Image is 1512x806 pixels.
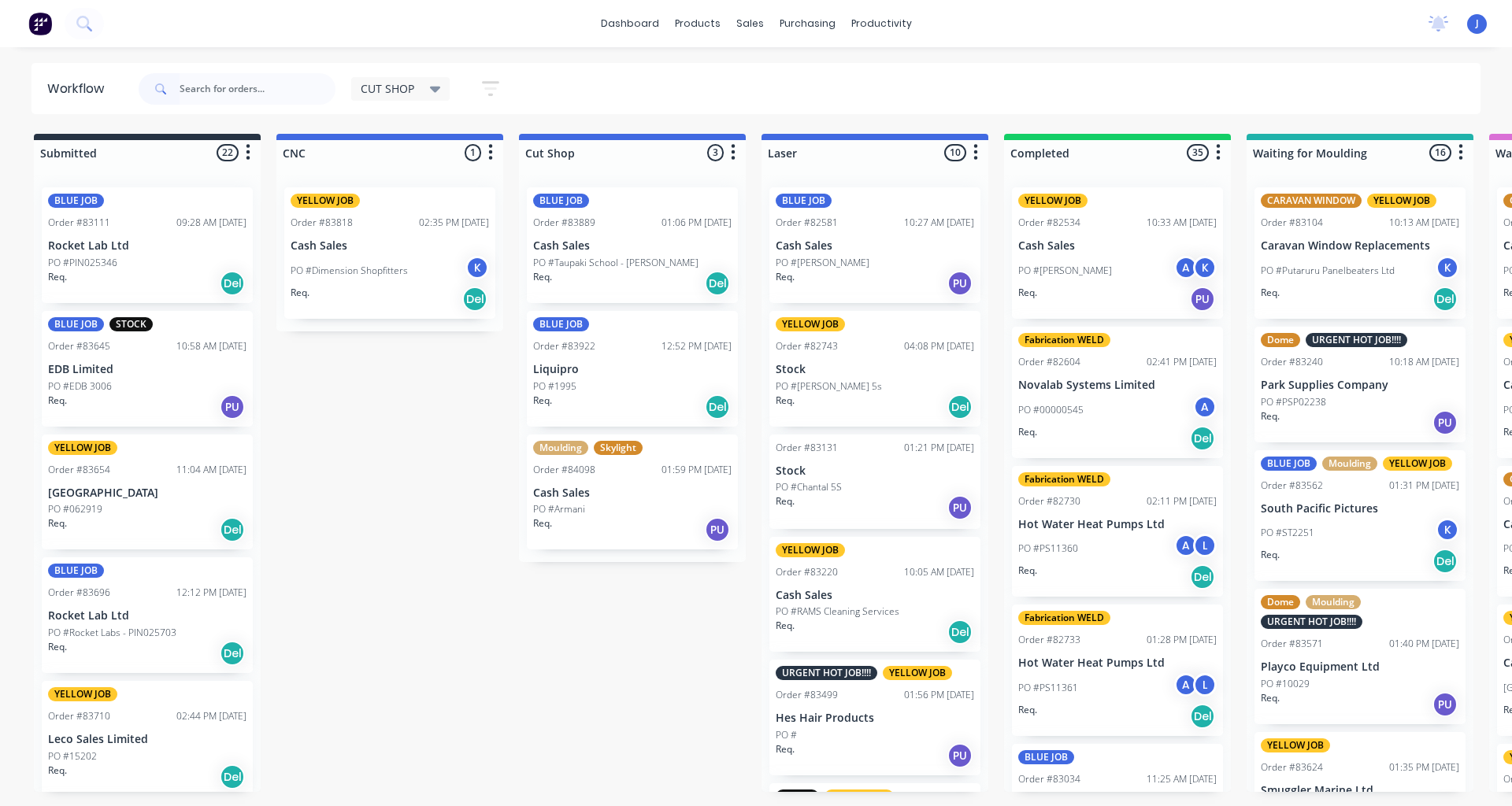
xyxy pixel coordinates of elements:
div: 10:27 AM [DATE] [904,216,974,230]
div: YELLOW JOB [883,666,952,680]
p: PO #RAMS Cleaning Services [776,604,899,619]
div: Del [1432,549,1458,574]
p: Req. [48,516,67,531]
div: BLUE JOBOrder #8369612:12 PM [DATE]Rocket Lab LtdPO #Rocket Labs - PIN025703Req.Del [42,557,253,673]
div: BLUE JOBOrder #8392212:52 PM [DATE]LiquiproPO #1995Req.Del [527,311,738,427]
div: Order #83889 [533,216,595,230]
div: 01:06 PM [DATE] [661,216,732,230]
p: [GEOGRAPHIC_DATA] [48,486,246,500]
div: BLUE JOBSTOCKOrder #8364510:58 AM [DATE]EDB LimitedPO #EDB 3006Req.PU [42,311,253,427]
p: PO #[PERSON_NAME] [1018,264,1112,278]
div: YELLOW JOB [291,194,360,208]
p: Hot Water Heat Pumps Ltd [1018,518,1217,531]
div: 01:56 PM [DATE] [904,688,974,702]
div: Dome [1261,595,1300,609]
div: 11:04 AM [DATE] [176,463,246,477]
input: Search for orders... [180,73,335,105]
p: PO #062919 [48,502,102,516]
div: Moulding [1306,595,1361,609]
div: Order #83624 [1261,760,1323,775]
div: PU [220,394,245,420]
p: PO #PS11360 [1018,542,1078,556]
p: PO #Taupaki School - [PERSON_NAME] [533,256,699,270]
div: 10:58 AM [DATE] [176,339,246,353]
div: Order #83104 [1261,216,1323,230]
div: Fabrication WELD [1018,472,1110,486]
div: PU [947,271,973,296]
div: Order #83645 [48,339,110,353]
div: 10:33 AM [DATE] [1147,216,1217,230]
p: PO #ST2251 [1261,526,1314,540]
p: Caravan Window Replacements [1261,239,1459,253]
div: 02:11 PM [DATE] [1147,494,1217,508]
div: YELLOW JOB [776,317,845,331]
div: K [1193,256,1217,279]
p: Cash Sales [533,486,732,500]
p: Smuggler Marine Ltd [1261,784,1459,797]
p: Req. [776,270,795,284]
div: Del [947,619,973,645]
div: purchasing [772,12,843,35]
div: Order #82534 [1018,216,1080,230]
div: Fabrication WELDOrder #8273002:11 PM [DATE]Hot Water Heat Pumps LtdPO #PS11360ALReq.Del [1012,466,1223,597]
div: sales [728,12,772,35]
div: YELLOW JOBOrder #8322010:05 AM [DATE]Cash SalesPO #RAMS Cleaning ServicesReq.Del [769,537,980,653]
p: Req. [48,763,67,778]
div: K [465,256,489,279]
div: A [1174,673,1198,697]
p: Playco Equipment Ltd [1261,660,1459,674]
div: products [667,12,728,35]
div: BLUE JOB [1018,750,1074,764]
div: BLUE JOB [776,194,832,208]
p: PO #Dimension Shopfitters [291,264,408,278]
div: URGENT HOT JOB!!!!YELLOW JOBOrder #8349901:56 PM [DATE]Hes Hair ProductsPO #Req.PU [769,660,980,775]
div: MouldingSkylightOrder #8409801:59 PM [DATE]Cash SalesPO #ArmaniReq.PU [527,434,738,550]
div: URGENT HOT JOB!!!! [776,666,877,680]
div: PU [947,743,973,768]
p: PO #Armani [533,502,585,516]
div: 01:28 PM [DATE] [1147,633,1217,647]
p: Req. [48,270,67,284]
div: Order #83922 [533,339,595,353]
div: 01:31 PM [DATE] [1389,479,1459,493]
div: Del [220,517,245,542]
p: PO #Putaruru Panelbeaters Ltd [1261,264,1395,278]
div: Order #82604 [1018,355,1080,369]
div: 02:35 PM [DATE] [419,216,489,230]
div: Fabrication WELDOrder #8273301:28 PM [DATE]Hot Water Heat Pumps LtdPO #PS11361ALReq.Del [1012,604,1223,736]
div: 09:28 AM [DATE] [176,216,246,230]
div: K [1436,518,1459,542]
div: Order #82733 [1018,633,1080,647]
div: Dome [1261,333,1300,347]
div: Order #83818 [291,216,353,230]
p: Cash Sales [776,239,974,253]
p: PO #EDB 3006 [48,379,112,394]
p: Req. [776,742,795,756]
div: 11:25 AM [DATE] [1147,772,1217,786]
div: A [1193,395,1217,419]
div: Fabrication WELD [1018,333,1110,347]
p: Req. [776,619,795,633]
div: K [1436,256,1459,279]
div: YELLOW JOBOrder #8365411:04 AM [DATE][GEOGRAPHIC_DATA]PO #062919Req.Del [42,434,253,550]
div: BLUE JOBOrder #8311109:28 AM [DATE]Rocket Lab LtdPO #PIN025346Req.Del [42,187,253,303]
div: BLUE JOB [1261,457,1317,471]
div: YELLOW JOBOrder #8274304:08 PM [DATE]StockPO #[PERSON_NAME] 5sReq.Del [769,311,980,427]
div: PU [1432,692,1458,717]
div: Skylight [594,441,643,455]
p: PO #PIN025346 [48,256,117,270]
div: 02:41 PM [DATE] [1147,355,1217,369]
p: Req. [48,394,67,408]
p: PO #10029 [1261,677,1310,691]
p: PO #Chantal 5S [776,480,842,494]
div: YELLOW JOB [48,687,117,701]
p: Stock [776,363,974,376]
p: Novalab Systems Limited [1018,379,1217,392]
p: Cash Sales [776,589,974,602]
div: Del [220,271,245,296]
div: Moulding [533,441,588,455]
p: PO #Rocket Labs - PIN025703 [48,626,176,640]
p: Rocket Lab Ltd [48,239,246,253]
p: PO #PS11361 [1018,681,1078,695]
div: 01:59 PM [DATE] [661,463,732,477]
